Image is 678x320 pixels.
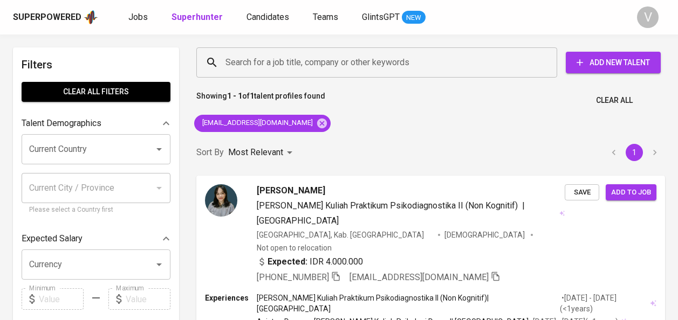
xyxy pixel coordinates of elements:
button: Open [152,142,167,157]
span: Clear All filters [30,85,162,99]
div: [GEOGRAPHIC_DATA], Kab. [GEOGRAPHIC_DATA] [257,229,434,240]
h6: Filters [22,56,170,73]
button: page 1 [626,144,643,161]
button: Clear All [592,91,637,110]
input: Value [126,288,170,310]
a: GlintsGPT NEW [362,11,426,24]
span: [PHONE_NUMBER] [257,272,329,282]
span: | [522,199,525,212]
span: Jobs [128,12,148,22]
p: Showing of talent profiles found [196,91,325,110]
button: Clear All filters [22,82,170,102]
b: 1 [250,92,254,100]
button: Add New Talent [566,52,661,73]
span: NEW [402,12,426,23]
b: 1 - 1 [227,92,242,100]
span: Teams [313,12,338,22]
p: Talent Demographics [22,117,101,130]
p: Most Relevant [228,146,283,159]
span: Candidates [246,12,289,22]
span: Add New Talent [574,56,652,69]
nav: pagination navigation [604,144,665,161]
p: Expected Salary [22,232,83,245]
span: [PERSON_NAME] Kuliah Praktikum Psikodiagnostika II (Non Kognitif) [257,200,518,211]
b: Superhunter [172,12,223,22]
div: Expected Salary [22,228,170,249]
span: [EMAIL_ADDRESS][DOMAIN_NAME] [350,272,489,282]
a: Superhunter [172,11,225,24]
b: Expected: [268,255,307,268]
a: Teams [313,11,340,24]
p: Experiences [205,293,257,303]
a: Candidates [246,11,291,24]
div: Talent Demographics [22,113,170,134]
a: Superpoweredapp logo [13,9,98,25]
div: IDR 4.000.000 [257,255,363,268]
button: Save [565,184,599,201]
p: [PERSON_NAME] Kuliah Praktikum Psikodiagnostika II (Non Kognitif) | [GEOGRAPHIC_DATA] [257,293,560,314]
img: ef4cb6b1a36153db4f424fdfa49ab99e.jpg [205,184,237,217]
div: [EMAIL_ADDRESS][DOMAIN_NAME] [194,115,331,132]
p: Sort By [196,146,224,159]
button: Open [152,257,167,272]
span: [EMAIL_ADDRESS][DOMAIN_NAME] [194,118,319,128]
img: yH5BAEAAAAALAAAAAABAAEAAAIBRAA7 [326,185,335,194]
p: Please select a Country first [29,205,163,215]
div: Most Relevant [228,143,296,163]
span: Clear All [596,94,633,107]
span: [GEOGRAPHIC_DATA] [257,215,339,226]
button: Add to job [606,184,656,201]
input: Value [39,288,84,310]
img: yH5BAEAAAAALAAAAAABAAEAAAIBRAA7 [425,231,434,239]
span: Add to job [611,186,651,199]
div: Superpowered [13,11,81,24]
img: app logo [84,9,98,25]
span: Save [570,186,594,199]
span: [DEMOGRAPHIC_DATA] [444,229,526,240]
div: V [637,6,659,28]
span: [PERSON_NAME] [257,184,325,197]
a: Jobs [128,11,150,24]
p: Not open to relocation [257,242,332,253]
p: • [DATE] - [DATE] ( <1 years ) [560,293,648,314]
span: GlintsGPT [362,12,400,22]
